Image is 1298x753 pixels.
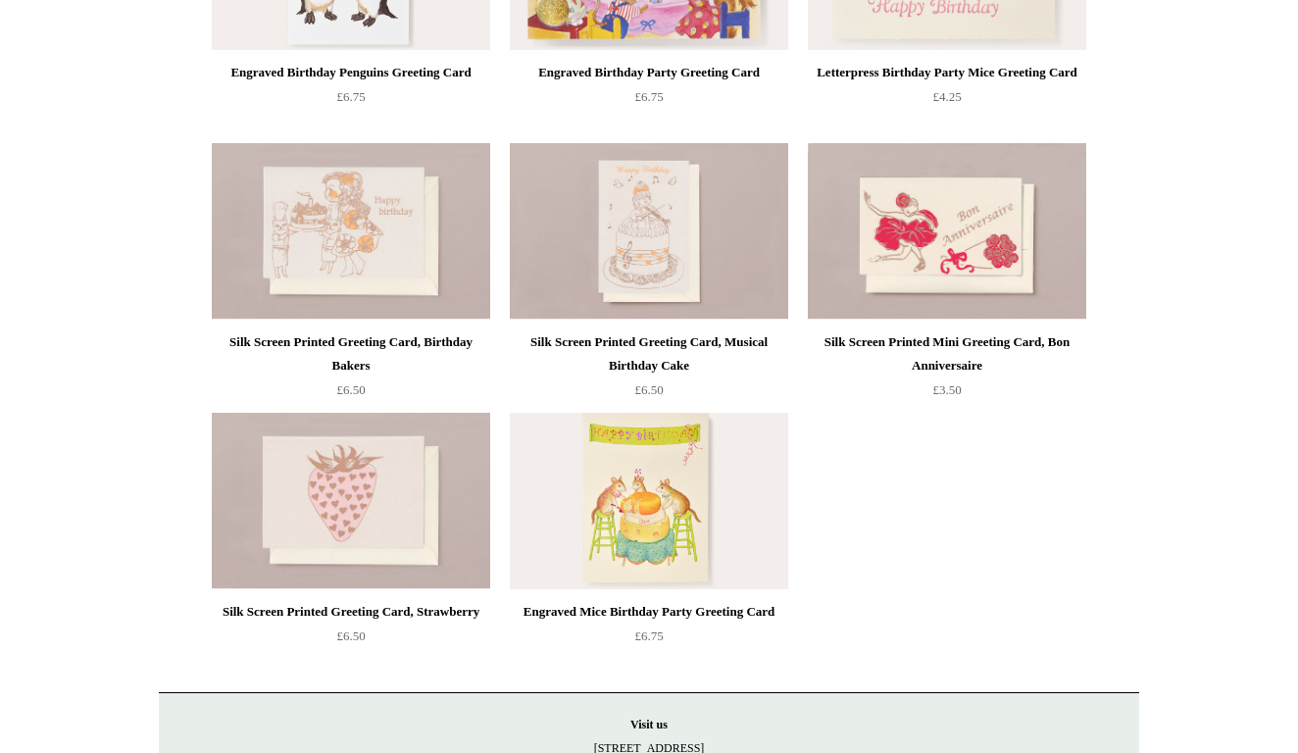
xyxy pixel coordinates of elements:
div: Letterpress Birthday Party Mice Greeting Card [813,61,1081,84]
img: Engraved Mice Birthday Party Greeting Card [510,413,788,589]
span: £6.75 [336,89,365,104]
img: Silk Screen Printed Greeting Card, Birthday Bakers [212,143,490,320]
a: Silk Screen Printed Greeting Card, Birthday Bakers Silk Screen Printed Greeting Card, Birthday Ba... [212,143,490,320]
span: £6.50 [634,382,663,397]
a: Engraved Birthday Penguins Greeting Card £6.75 [212,61,490,141]
span: £4.25 [932,89,961,104]
a: Silk Screen Printed Mini Greeting Card, Bon Anniversaire Silk Screen Printed Mini Greeting Card, ... [808,143,1086,320]
div: Silk Screen Printed Greeting Card, Strawberry [217,600,485,624]
img: Silk Screen Printed Greeting Card, Musical Birthday Cake [510,143,788,320]
a: Engraved Mice Birthday Party Greeting Card Engraved Mice Birthday Party Greeting Card [510,413,788,589]
a: Letterpress Birthday Party Mice Greeting Card £4.25 [808,61,1086,141]
div: Silk Screen Printed Mini Greeting Card, Bon Anniversaire [813,330,1081,377]
span: £6.50 [336,628,365,643]
a: Engraved Mice Birthday Party Greeting Card £6.75 [510,600,788,680]
span: £6.75 [634,89,663,104]
a: Silk Screen Printed Greeting Card, Strawberry £6.50 [212,600,490,680]
div: Engraved Birthday Party Greeting Card [515,61,783,84]
div: Engraved Mice Birthday Party Greeting Card [515,600,783,624]
a: Engraved Birthday Party Greeting Card £6.75 [510,61,788,141]
span: £6.75 [634,628,663,643]
span: £6.50 [336,382,365,397]
div: Silk Screen Printed Greeting Card, Musical Birthday Cake [515,330,783,377]
img: Silk Screen Printed Mini Greeting Card, Bon Anniversaire [808,143,1086,320]
div: Engraved Birthday Penguins Greeting Card [217,61,485,84]
strong: Visit us [630,718,668,731]
img: Silk Screen Printed Greeting Card, Strawberry [212,413,490,589]
a: Silk Screen Printed Greeting Card, Musical Birthday Cake Silk Screen Printed Greeting Card, Music... [510,143,788,320]
div: Silk Screen Printed Greeting Card, Birthday Bakers [217,330,485,377]
a: Silk Screen Printed Mini Greeting Card, Bon Anniversaire £3.50 [808,330,1086,411]
a: Silk Screen Printed Greeting Card, Musical Birthday Cake £6.50 [510,330,788,411]
a: Silk Screen Printed Greeting Card, Strawberry Silk Screen Printed Greeting Card, Strawberry [212,413,490,589]
a: Silk Screen Printed Greeting Card, Birthday Bakers £6.50 [212,330,490,411]
span: £3.50 [932,382,961,397]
